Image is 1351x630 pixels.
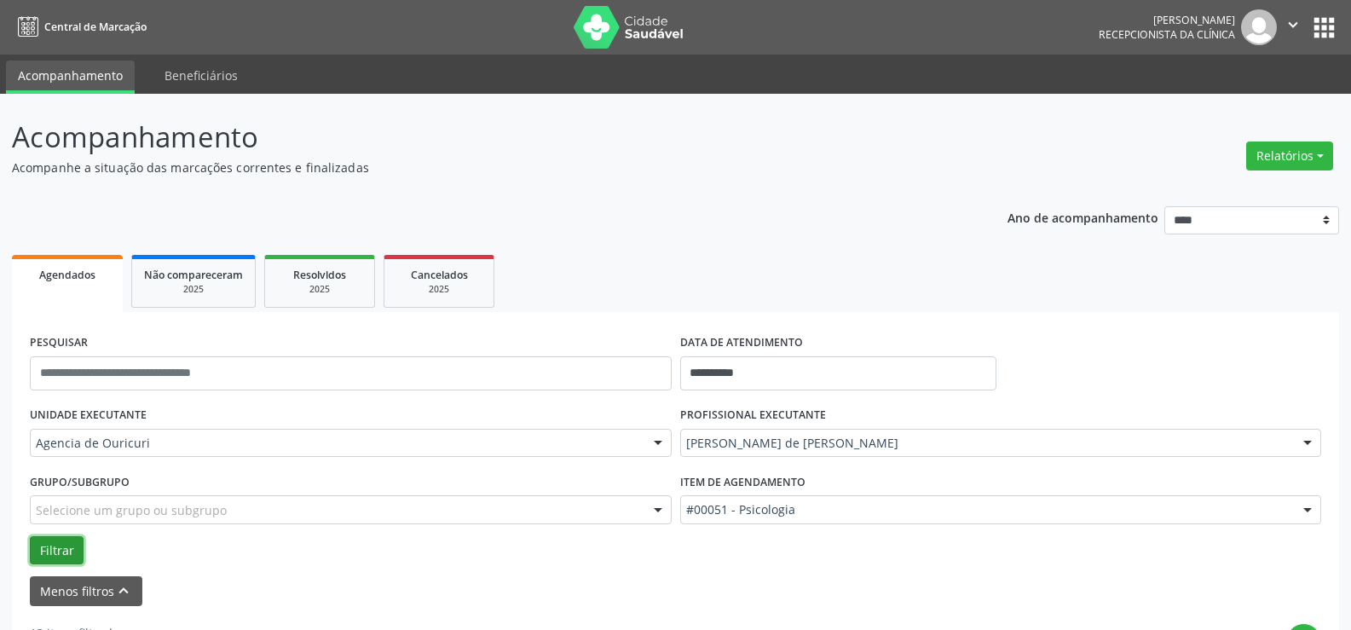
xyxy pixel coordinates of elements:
[1099,13,1235,27] div: [PERSON_NAME]
[680,402,826,429] label: PROFISSIONAL EXECUTANTE
[396,283,482,296] div: 2025
[680,469,805,495] label: Item de agendamento
[39,268,95,282] span: Agendados
[30,469,130,495] label: Grupo/Subgrupo
[1277,9,1309,45] button: 
[12,116,941,159] p: Acompanhamento
[30,330,88,356] label: PESQUISAR
[144,283,243,296] div: 2025
[12,13,147,41] a: Central de Marcação
[44,20,147,34] span: Central de Marcação
[36,501,227,519] span: Selecione um grupo ou subgrupo
[1241,9,1277,45] img: img
[1309,13,1339,43] button: apps
[411,268,468,282] span: Cancelados
[686,501,1287,518] span: #00051 - Psicologia
[680,330,803,356] label: DATA DE ATENDIMENTO
[1246,142,1333,171] button: Relatórios
[1099,27,1235,42] span: Recepcionista da clínica
[30,402,147,429] label: UNIDADE EXECUTANTE
[1284,15,1302,34] i: 
[6,61,135,94] a: Acompanhamento
[1007,206,1158,228] p: Ano de acompanhamento
[293,268,346,282] span: Resolvidos
[686,435,1287,452] span: [PERSON_NAME] de [PERSON_NAME]
[144,268,243,282] span: Não compareceram
[114,581,133,600] i: keyboard_arrow_up
[277,283,362,296] div: 2025
[12,159,941,176] p: Acompanhe a situação das marcações correntes e finalizadas
[30,536,84,565] button: Filtrar
[30,576,142,606] button: Menos filtroskeyboard_arrow_up
[36,435,637,452] span: Agencia de Ouricuri
[153,61,250,90] a: Beneficiários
